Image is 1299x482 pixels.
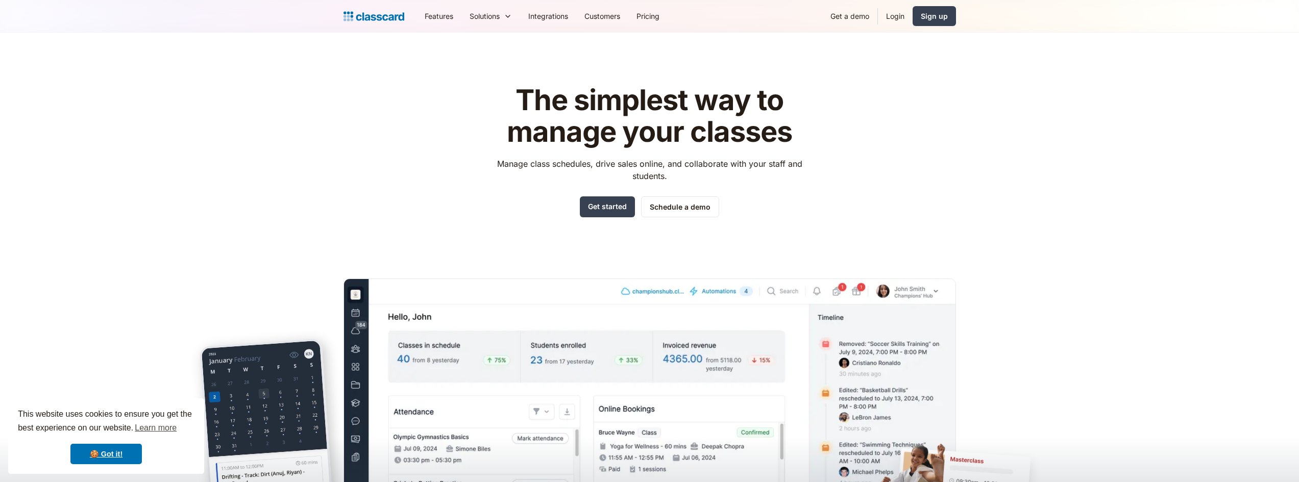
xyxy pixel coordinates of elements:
[628,5,668,28] a: Pricing
[641,196,719,217] a: Schedule a demo
[878,5,913,28] a: Login
[487,158,812,182] p: Manage class schedules, drive sales online, and collaborate with your staff and students.
[520,5,576,28] a: Integrations
[70,444,142,464] a: dismiss cookie message
[580,196,635,217] a: Get started
[913,6,956,26] a: Sign up
[921,11,948,21] div: Sign up
[133,420,178,436] a: learn more about cookies
[470,11,500,21] div: Solutions
[461,5,520,28] div: Solutions
[8,398,204,474] div: cookieconsent
[416,5,461,28] a: Features
[18,408,194,436] span: This website uses cookies to ensure you get the best experience on our website.
[822,5,877,28] a: Get a demo
[576,5,628,28] a: Customers
[487,85,812,147] h1: The simplest way to manage your classes
[344,9,404,23] a: Logo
